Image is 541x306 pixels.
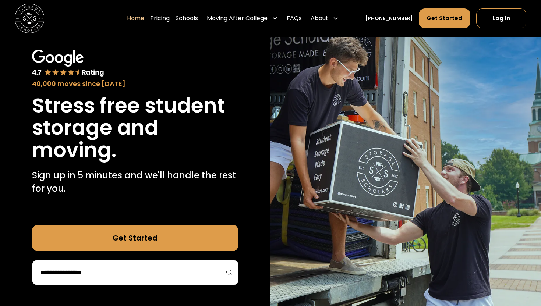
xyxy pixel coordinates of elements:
[365,15,413,22] a: [PHONE_NUMBER]
[32,225,238,251] a: Get Started
[287,8,302,29] a: FAQs
[176,8,198,29] a: Schools
[150,8,170,29] a: Pricing
[32,95,238,161] h1: Stress free student storage and moving.
[32,50,105,77] img: Google 4.7 star rating
[204,8,281,29] div: Moving After College
[308,8,342,29] div: About
[419,8,470,28] a: Get Started
[15,4,44,33] img: Storage Scholars main logo
[207,14,268,23] div: Moving After College
[32,79,238,89] div: 40,000 moves since [DATE]
[32,169,238,195] p: Sign up in 5 minutes and we'll handle the rest for you.
[476,8,526,28] a: Log In
[127,8,144,29] a: Home
[311,14,328,23] div: About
